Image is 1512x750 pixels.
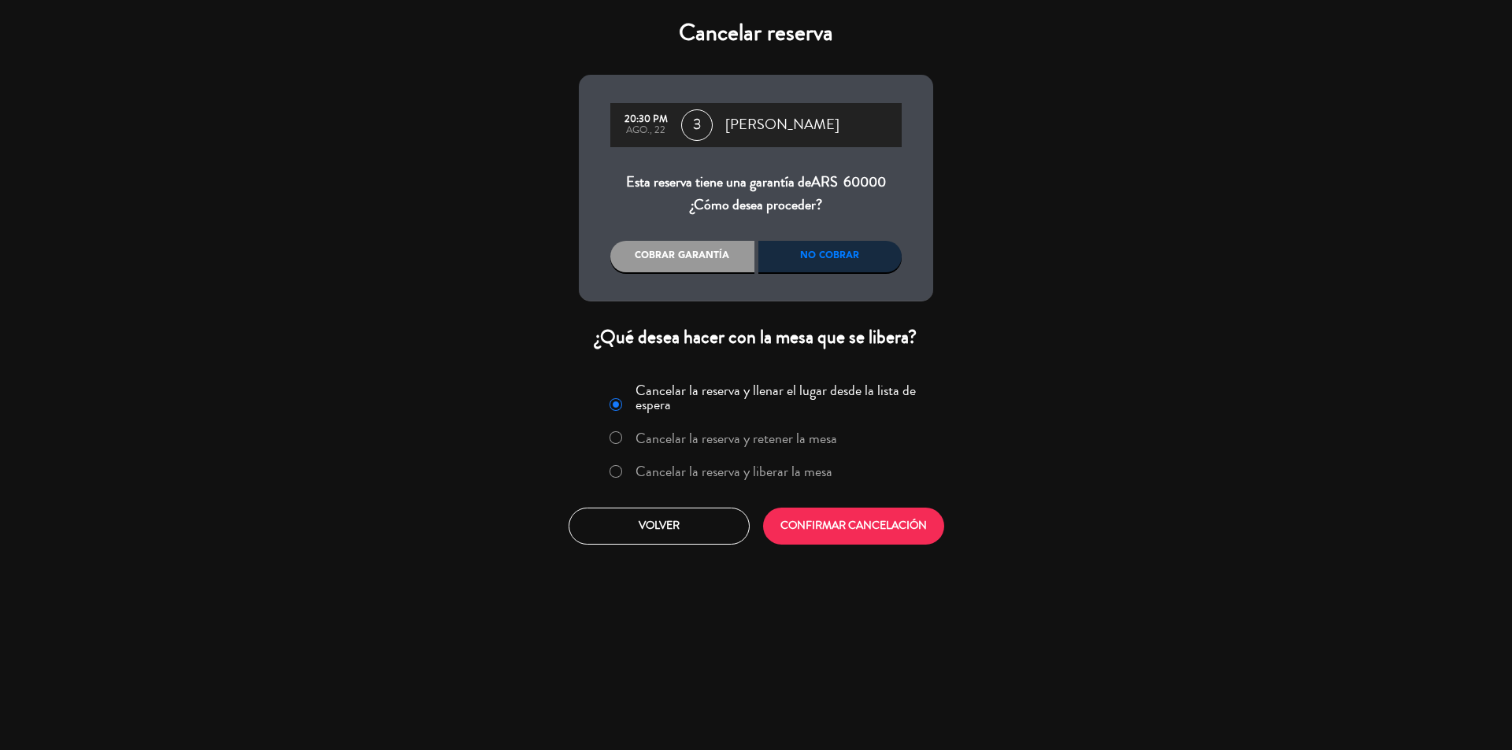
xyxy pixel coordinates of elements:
div: Esta reserva tiene una garantía de ¿Cómo desea proceder? [610,171,902,217]
div: Cobrar garantía [610,241,754,272]
div: 20:30 PM [618,114,673,125]
div: ago., 22 [618,125,673,136]
span: [PERSON_NAME] [725,113,839,137]
div: No cobrar [758,241,902,272]
button: CONFIRMAR CANCELACIÓN [763,508,944,545]
button: Volver [569,508,750,545]
label: Cancelar la reserva y llenar el lugar desde la lista de espera [636,383,924,412]
span: 60000 [843,172,886,192]
label: Cancelar la reserva y retener la mesa [636,431,837,445]
label: Cancelar la reserva y liberar la mesa [636,464,832,478]
div: ¿Qué desea hacer con la mesa que se libera? [579,325,933,349]
span: ARS [811,172,838,192]
h4: Cancelar reserva [579,19,933,47]
span: 3 [681,109,713,141]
